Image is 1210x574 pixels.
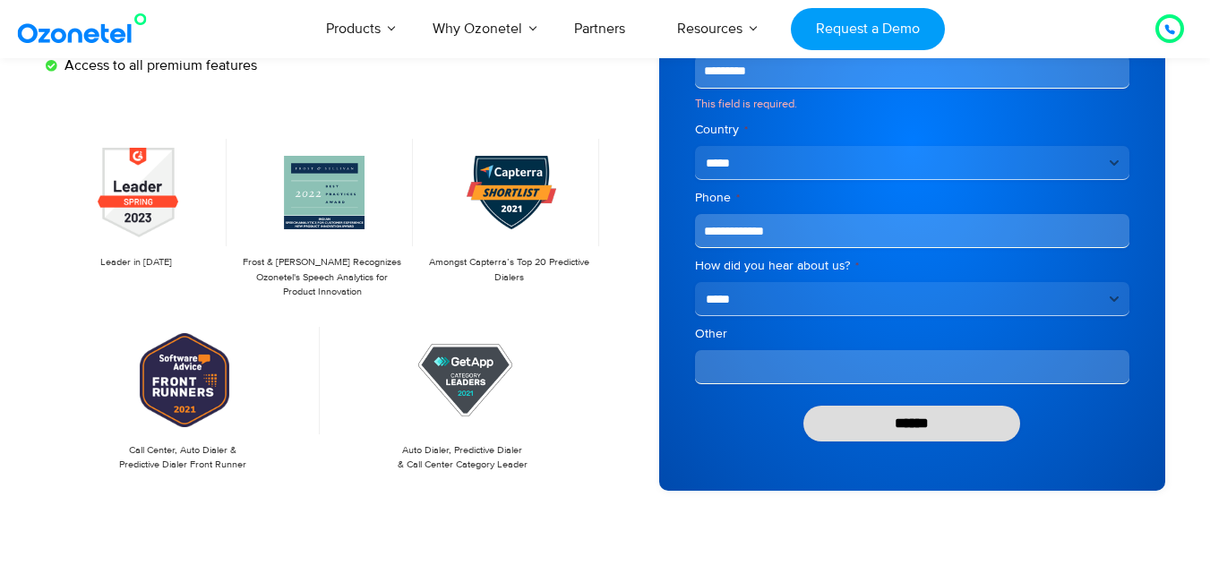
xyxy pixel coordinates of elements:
label: Country [695,121,1129,139]
p: Leader in [DATE] [55,255,218,270]
div: This field is required. [695,96,1129,113]
label: How did you hear about us? [695,257,1129,275]
p: Amongst Capterra’s Top 20 Predictive Dialers [427,255,590,285]
p: Auto Dialer, Predictive Dialer & Call Center Category Leader [334,443,591,473]
span: Access to all premium features [60,55,257,76]
label: Phone [695,189,1129,207]
label: Other [695,325,1129,343]
p: Frost & [PERSON_NAME] Recognizes Ozonetel's Speech Analytics for Product Innovation [241,255,404,300]
a: Request a Demo [791,8,944,50]
p: Call Center, Auto Dialer & Predictive Dialer Front Runner [55,443,312,473]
